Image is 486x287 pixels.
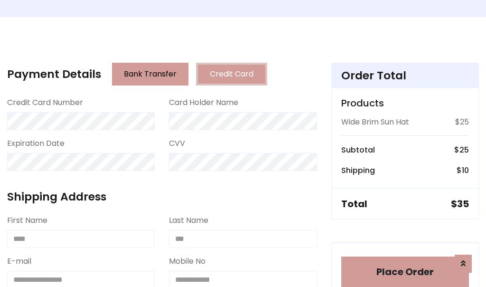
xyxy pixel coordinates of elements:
h6: $ [457,166,469,175]
h4: Shipping Address [7,190,317,203]
h4: Order Total [341,69,469,82]
h5: Products [341,97,469,109]
p: $25 [455,116,469,128]
span: 10 [462,165,469,176]
button: Bank Transfer [112,63,188,86]
label: CVV [169,138,185,149]
h4: Payment Details [7,67,101,81]
span: 25 [459,144,469,155]
label: First Name [7,215,47,226]
button: Credit Card [196,63,267,86]
label: Card Holder Name [169,97,238,108]
button: Place Order [341,257,469,287]
label: E-mail [7,256,31,267]
h5: $ [451,198,469,210]
label: Credit Card Number [7,97,83,108]
label: Mobile No [169,256,206,267]
p: Wide Brim Sun Hat [341,116,409,128]
h6: Subtotal [341,145,375,154]
h6: $ [454,145,469,154]
label: Expiration Date [7,138,65,149]
h5: Total [341,198,367,210]
h6: Shipping [341,166,375,175]
span: 35 [457,197,469,210]
label: Last Name [169,215,208,226]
